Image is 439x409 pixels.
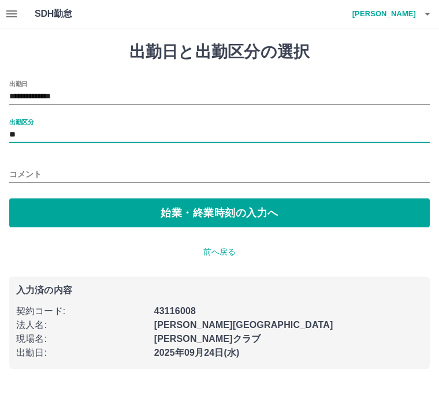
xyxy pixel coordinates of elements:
[16,304,147,318] p: 契約コード :
[16,286,423,295] p: 入力済の内容
[16,332,147,346] p: 現場名 :
[9,117,34,126] label: 出勤区分
[16,346,147,360] p: 出勤日 :
[154,320,333,330] b: [PERSON_NAME][GEOGRAPHIC_DATA]
[9,79,28,88] label: 出勤日
[9,198,430,227] button: 始業・終業時刻の入力へ
[9,246,430,258] p: 前へ戻る
[9,42,430,62] h1: 出勤日と出勤区分の選択
[154,334,261,344] b: [PERSON_NAME]クラブ
[16,318,147,332] p: 法人名 :
[154,306,196,316] b: 43116008
[154,348,240,358] b: 2025年09月24日(水)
